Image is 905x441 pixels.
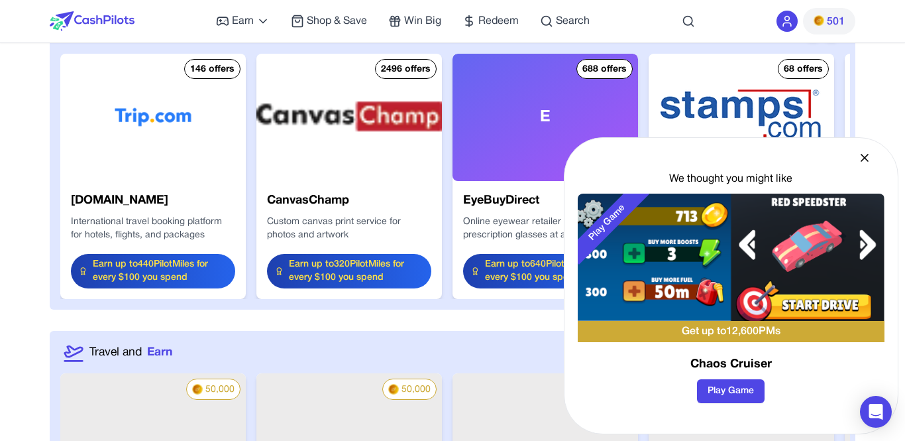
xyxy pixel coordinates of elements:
[388,13,441,29] a: Win Big
[404,13,441,29] span: Win Big
[381,63,431,76] div: 2496 offers
[216,13,270,29] a: Earn
[388,384,399,395] img: PMs
[190,63,235,76] div: 146 offers
[582,63,627,76] div: 688 offers
[540,13,590,29] a: Search
[267,216,431,243] div: Custom canvas print service for photos and artwork
[578,171,884,187] div: We thought you might like
[784,63,823,76] div: 68 offers
[556,13,590,29] span: Search
[485,258,619,284] span: Earn up to 640 PilotMiles for every $100 you spend
[462,13,519,29] a: Redeem
[291,13,367,29] a: Shop & Save
[578,321,884,342] div: Get up to 12,600 PMs
[649,54,834,181] img: Stamps.com
[232,13,254,29] span: Earn
[814,15,824,26] img: PMs
[289,258,423,284] span: Earn up to 320 PilotMiles for every $100 you spend
[50,11,134,31] img: CashPilots Logo
[540,107,551,128] span: E
[578,194,884,321] img: Chaos Cruiser
[463,192,627,210] h3: EyeBuyDirect
[860,396,892,428] div: Open Intercom Messenger
[89,344,142,361] span: Travel and
[478,13,519,29] span: Redeem
[697,379,765,403] button: Play Game
[267,192,431,210] h3: CanvasChamp
[147,344,172,361] span: Earn
[93,258,227,284] span: Earn up to 440 PilotMiles for every $100 you spend
[803,8,855,34] button: PMs501
[89,344,172,361] a: Travel andEarn
[827,14,845,30] span: 501
[578,355,884,374] h3: Chaos Cruiser
[192,384,203,395] img: PMs
[256,54,442,181] img: CanvasChamp
[401,383,431,397] span: 50,000
[566,181,649,265] div: Play Game
[307,13,367,29] span: Shop & Save
[205,383,235,397] span: 50,000
[463,216,627,243] div: Online eyewear retailer offering prescription glasses at affordable prices
[71,192,235,210] h3: [DOMAIN_NAME]
[71,216,235,243] div: International travel booking platform for hotels, flights, and packages
[60,54,246,181] img: Trip.com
